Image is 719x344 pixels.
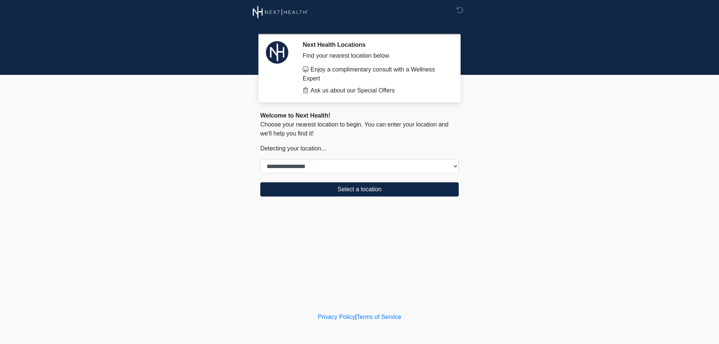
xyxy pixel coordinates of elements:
[260,111,459,120] div: Welcome to Next Health!
[260,145,326,152] span: Detecting your location...
[355,314,357,320] a: |
[357,314,401,320] a: Terms of Service
[260,121,449,137] span: Choose your nearest location to begin. You can enter your location and we'll help you find it!
[303,41,448,48] h2: Next Health Locations
[303,86,448,95] li: Ask us about our Special Offers
[266,41,288,64] img: Agent Avatar
[318,314,355,320] a: Privacy Policy
[303,65,448,83] li: Enjoy a complimentary consult with a Wellness Expert
[253,6,308,19] img: Next Health Wellness Logo
[260,182,459,197] button: Select a location
[303,51,448,60] div: Find your nearest location below.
